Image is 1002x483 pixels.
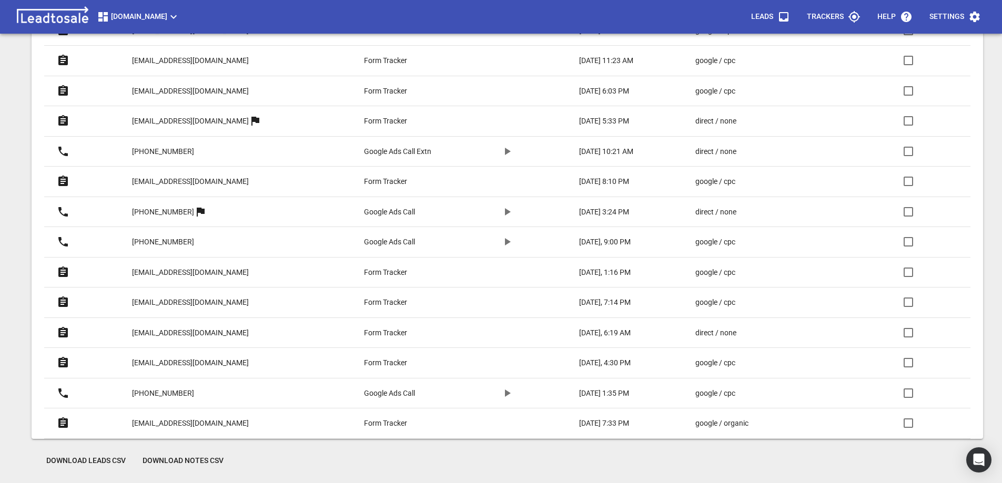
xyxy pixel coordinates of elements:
p: direct / none [695,116,736,127]
a: Form Tracker [364,55,452,66]
p: google / organic [695,418,748,429]
p: google / cpc [695,176,735,187]
svg: Call [57,387,69,399]
a: [PHONE_NUMBER] [132,199,194,225]
p: Settings [929,12,964,22]
a: [DATE] 10:21 AM [579,146,653,157]
svg: More than one lead from this user [194,205,207,218]
a: Form Tracker [364,418,452,429]
p: [PHONE_NUMBER] [132,237,194,248]
p: google / cpc [695,237,735,248]
a: [DATE] 6:03 PM [579,86,653,97]
p: Help [877,12,896,22]
a: google / organic [695,418,768,429]
a: Form Tracker [364,357,452,368]
a: [DATE], 9:00 PM [579,237,653,248]
p: direct / none [695,207,736,218]
a: Form Tracker [364,267,452,278]
svg: Call [57,205,69,218]
a: Form Tracker [364,176,452,187]
p: Form Tracker [364,86,407,97]
svg: Form [57,85,69,97]
a: [PHONE_NUMBER] [132,229,194,255]
p: direct / none [695,146,736,157]
a: [EMAIL_ADDRESS][DOMAIN_NAME] [132,290,249,315]
svg: Form [57,417,69,429]
p: google / cpc [695,267,735,278]
p: [PHONE_NUMBER] [132,146,194,157]
a: Google Ads Call [364,237,452,248]
a: google / cpc [695,297,768,308]
img: logo [13,6,93,27]
p: Google Ads Call [364,388,415,399]
a: [DATE], 7:14 PM [579,297,653,308]
a: [EMAIL_ADDRESS][DOMAIN_NAME] [132,320,249,346]
p: [DATE] 3:24 PM [579,207,629,218]
p: [DATE] 7:33 PM [579,418,629,429]
a: Google Ads Call [364,388,452,399]
p: [DATE] 8:10 PM [579,176,629,187]
a: Form Tracker [364,327,452,338]
svg: Form [57,296,69,309]
p: [EMAIL_ADDRESS][DOMAIN_NAME] [132,357,249,368]
a: direct / none [695,327,768,338]
p: Form Tracker [364,116,407,127]
p: Google Ads Call Extn [364,146,431,157]
a: [EMAIL_ADDRESS][DOMAIN_NAME] [132,78,249,104]
a: Form Tracker [364,116,452,127]
button: [DOMAIN_NAME] [93,6,184,27]
p: [DATE] 6:03 PM [579,86,629,97]
a: Form Tracker [364,297,452,308]
p: [EMAIL_ADDRESS][DOMAIN_NAME] [132,176,249,187]
a: [EMAIL_ADDRESS][DOMAIN_NAME] [132,410,249,436]
a: [DATE], 1:16 PM [579,267,653,278]
p: [DATE], 1:16 PM [579,267,631,278]
p: [DATE] 10:21 AM [579,146,633,157]
p: google / cpc [695,357,735,368]
p: direct / none [695,327,736,338]
a: direct / none [695,146,768,157]
p: [DATE], 4:30 PM [579,357,631,368]
a: [EMAIL_ADDRESS][DOMAIN_NAME] [132,108,249,134]
a: [DATE] 11:23 AM [579,55,653,66]
p: [PHONE_NUMBER] [132,388,194,399]
span: Download Notes CSV [143,456,224,466]
svg: Form [57,54,69,67]
p: [PHONE_NUMBER] [132,207,194,218]
a: [PHONE_NUMBER] [132,381,194,406]
button: Download Leads CSV [38,451,134,470]
p: google / cpc [695,297,735,308]
a: [DATE] 5:33 PM [579,116,653,127]
p: Form Tracker [364,55,407,66]
a: Google Ads Call [364,207,452,218]
svg: Form [57,356,69,369]
a: Google Ads Call Extn [364,146,452,157]
p: Form Tracker [364,418,407,429]
a: google / cpc [695,86,768,97]
p: Form Tracker [364,267,407,278]
a: [EMAIL_ADDRESS][DOMAIN_NAME] [132,350,249,376]
a: [EMAIL_ADDRESS][DOMAIN_NAME] [132,260,249,285]
p: Leads [751,12,773,22]
a: Form Tracker [364,86,452,97]
svg: More than one lead from this user [249,115,261,127]
p: [EMAIL_ADDRESS][DOMAIN_NAME] [132,297,249,308]
a: [DATE], 4:30 PM [579,357,653,368]
a: [DATE] 7:33 PM [579,418,653,429]
a: direct / none [695,116,768,127]
p: Form Tracker [364,297,407,308]
a: [DATE] 3:24 PM [579,207,653,218]
a: google / cpc [695,267,768,278]
p: Trackers [807,12,844,22]
p: Form Tracker [364,357,407,368]
p: [DATE] 1:35 PM [579,388,629,399]
a: [DATE] 1:35 PM [579,388,653,399]
svg: Call [57,235,69,248]
a: google / cpc [695,237,768,248]
p: google / cpc [695,86,735,97]
p: [EMAIL_ADDRESS][DOMAIN_NAME] [132,116,249,127]
a: direct / none [695,207,768,218]
span: [DOMAIN_NAME] [97,11,180,23]
p: Form Tracker [364,176,407,187]
svg: Form [57,266,69,279]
